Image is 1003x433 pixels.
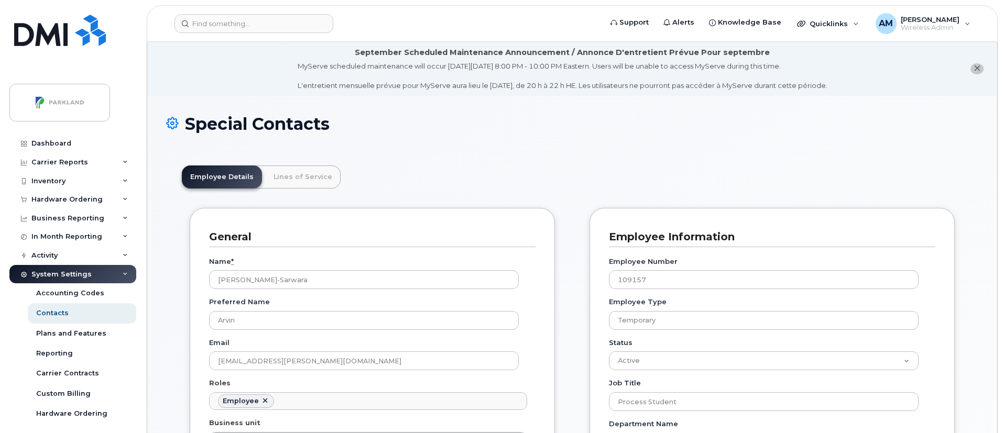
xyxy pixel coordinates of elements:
[265,165,341,188] a: Lines of Service
[609,419,678,429] label: Department Name
[209,257,234,267] label: Name
[209,297,270,307] label: Preferred Name
[182,165,262,188] a: Employee Details
[223,397,259,405] div: Employee
[609,338,633,348] label: Status
[231,257,234,265] abbr: required
[355,47,770,58] div: September Scheduled Maintenance Announcement / Annonce D'entretient Prévue Pour septembre
[209,418,260,428] label: Business unit
[209,230,528,244] h3: General
[609,230,928,244] h3: Employee Information
[609,257,678,267] label: Employee Number
[209,378,231,388] label: Roles
[209,338,230,348] label: Email
[166,115,978,133] h1: Special Contacts
[971,63,984,74] button: close notification
[298,61,827,91] div: MyServe scheduled maintenance will occur [DATE][DATE] 8:00 PM - 10:00 PM Eastern. Users will be u...
[609,378,641,388] label: Job Title
[609,297,667,307] label: Employee Type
